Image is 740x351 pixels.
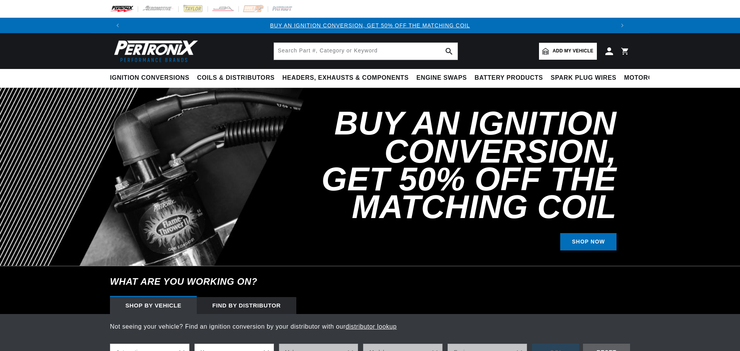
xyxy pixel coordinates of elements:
summary: Battery Products [471,69,547,87]
button: Translation missing: en.sections.announcements.previous_announcement [110,18,125,33]
span: Spark Plug Wires [551,74,616,82]
a: Add my vehicle [539,43,597,60]
summary: Motorcycle [620,69,674,87]
a: BUY AN IGNITION CONVERSION, GET 50% OFF THE MATCHING COIL [270,22,470,29]
img: Pertronix [110,38,199,64]
summary: Coils & Distributors [193,69,279,87]
a: distributor lookup [346,323,397,330]
button: search button [441,43,458,60]
span: Battery Products [475,74,543,82]
div: Shop by vehicle [110,297,197,314]
div: Announcement [125,21,615,30]
summary: Engine Swaps [412,69,471,87]
span: Motorcycle [624,74,670,82]
summary: Ignition Conversions [110,69,193,87]
span: Add my vehicle [552,47,593,55]
span: Ignition Conversions [110,74,189,82]
span: Coils & Distributors [197,74,275,82]
summary: Spark Plug Wires [547,69,620,87]
input: Search Part #, Category or Keyword [274,43,458,60]
h2: Buy an Ignition Conversion, Get 50% off the Matching Coil [287,109,617,221]
h6: What are you working on? [91,266,649,297]
div: Find by Distributor [197,297,296,314]
summary: Headers, Exhausts & Components [279,69,412,87]
div: 1 of 3 [125,21,615,30]
a: SHOP NOW [560,233,617,250]
button: Translation missing: en.sections.announcements.next_announcement [615,18,630,33]
slideshow-component: Translation missing: en.sections.announcements.announcement_bar [91,18,649,33]
p: Not seeing your vehicle? Find an ignition conversion by your distributor with our [110,322,630,332]
span: Engine Swaps [416,74,467,82]
span: Headers, Exhausts & Components [282,74,409,82]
